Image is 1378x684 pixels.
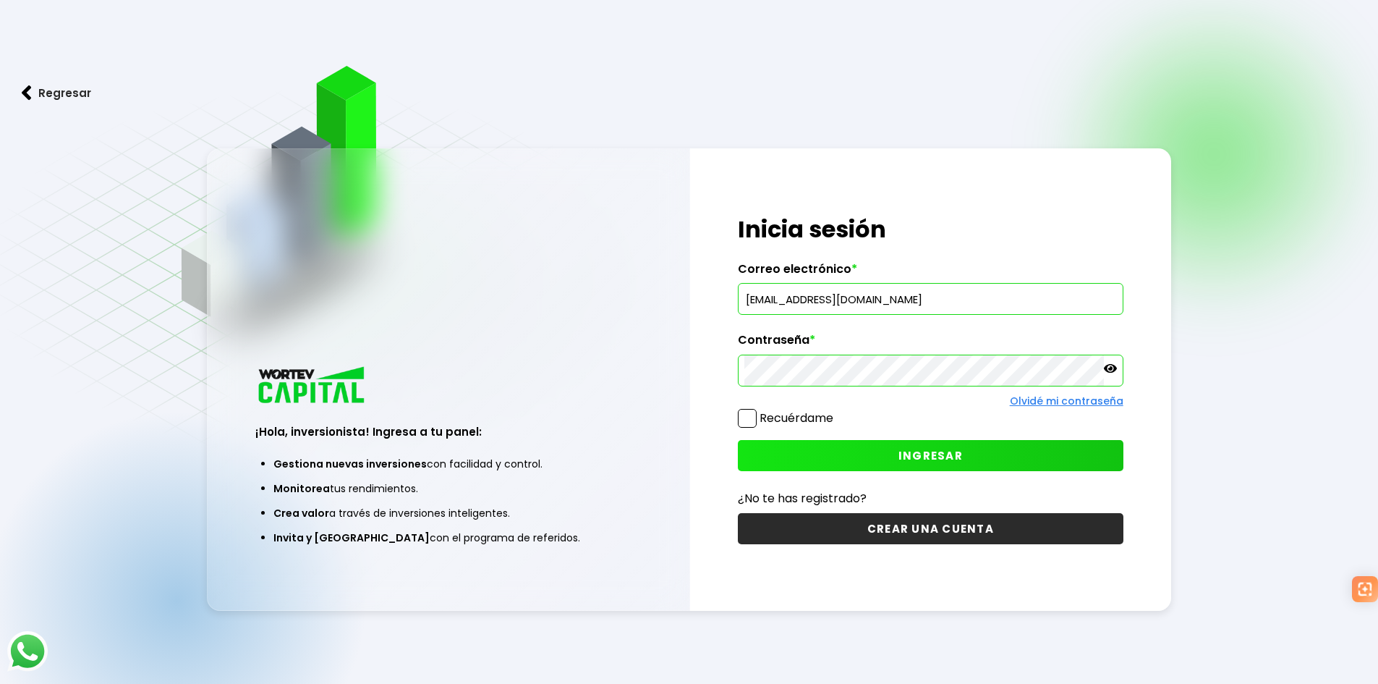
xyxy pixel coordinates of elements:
[273,501,623,525] li: a través de inversiones inteligentes.
[273,506,329,520] span: Crea valor
[738,262,1123,284] label: Correo electrónico
[738,489,1123,507] p: ¿No te has registrado?
[744,284,1117,314] input: hola@wortev.capital
[738,333,1123,355] label: Contraseña
[273,452,623,476] li: con facilidad y control.
[760,410,833,426] label: Recuérdame
[273,457,427,471] span: Gestiona nuevas inversiones
[738,440,1123,471] button: INGRESAR
[255,423,641,440] h3: ¡Hola, inversionista! Ingresa a tu panel:
[273,525,623,550] li: con el programa de referidos.
[738,513,1123,544] button: CREAR UNA CUENTA
[898,448,963,463] span: INGRESAR
[273,531,430,545] span: Invita y [GEOGRAPHIC_DATA]
[7,631,48,672] img: logos_whatsapp-icon.242b2217.svg
[255,365,370,408] img: logo_wortev_capital
[1010,394,1123,408] a: Olvidé mi contraseña
[738,212,1123,247] h1: Inicia sesión
[738,489,1123,544] a: ¿No te has registrado?CREAR UNA CUENTA
[273,481,330,496] span: Monitorea
[22,85,32,101] img: flecha izquierda
[273,476,623,501] li: tus rendimientos.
